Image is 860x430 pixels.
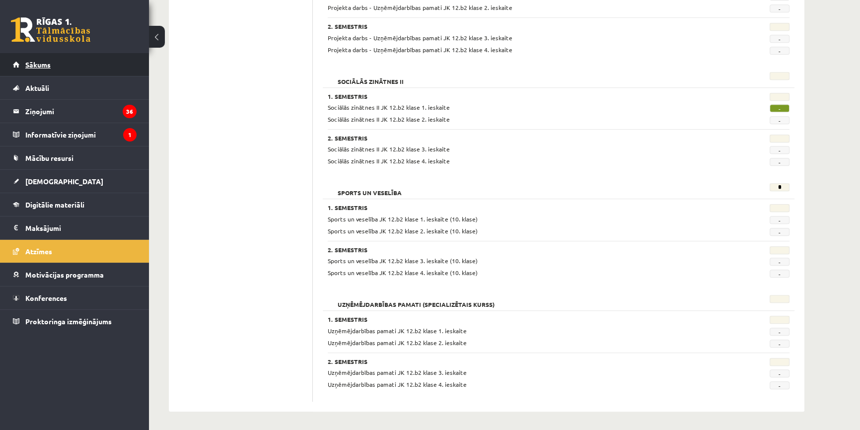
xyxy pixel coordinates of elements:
span: Sociālās zinātnes II JK 12.b2 klase 3. ieskaite [328,145,450,153]
a: Motivācijas programma [13,263,137,286]
span: Aktuāli [25,83,49,92]
h3: 2. Semestris [328,135,710,142]
span: Atzīmes [25,247,52,256]
a: Proktoringa izmēģinājums [13,310,137,333]
span: - [770,104,789,112]
span: Projekta darbs - Uzņēmējdarbības pamati JK 12.b2 klase 2. ieskaite [328,3,512,11]
span: Sociālās zinātnes II JK 12.b2 klase 1. ieskaite [328,103,450,111]
span: Sports un veselība JK 12.b2 klase 1. ieskaite (10. klase) [328,215,478,223]
span: Motivācijas programma [25,270,104,279]
i: 36 [123,105,137,118]
span: Projekta darbs - Uzņēmējdarbības pamati JK 12.b2 klase 3. ieskaite [328,34,512,42]
a: Digitālie materiāli [13,193,137,216]
i: 1 [123,128,137,142]
legend: Informatīvie ziņojumi [25,123,137,146]
a: Maksājumi [13,216,137,239]
span: - [770,146,789,154]
span: Uzņēmējdarbības pamati JK 12.b2 klase 4. ieskaite [328,380,467,388]
h3: 2. Semestris [328,358,710,365]
span: [DEMOGRAPHIC_DATA] [25,177,103,186]
a: Ziņojumi36 [13,100,137,123]
span: - [770,158,789,166]
span: Mācību resursi [25,153,73,162]
span: - [770,258,789,266]
span: Sports un veselība JK 12.b2 klase 2. ieskaite (10. klase) [328,227,478,235]
span: - [770,47,789,55]
span: - [770,369,789,377]
a: Konferences [13,287,137,309]
span: Digitālie materiāli [25,200,84,209]
span: Sociālās zinātnes II JK 12.b2 klase 4. ieskaite [328,157,450,165]
a: Rīgas 1. Tālmācības vidusskola [11,17,90,42]
span: Sports un veselība JK 12.b2 klase 4. ieskaite (10. klase) [328,269,478,277]
h2: Sports un veselība [328,183,412,193]
h2: Uzņēmējdarbības pamati (Specializētais kurss) [328,295,504,305]
a: Atzīmes [13,240,137,263]
span: - [770,270,789,278]
legend: Maksājumi [25,216,137,239]
span: - [770,381,789,389]
h3: 1. Semestris [328,204,710,211]
span: - [770,328,789,336]
h2: Sociālās zinātnes II [328,72,414,82]
a: Mācību resursi [13,146,137,169]
span: - [770,228,789,236]
span: Sākums [25,60,51,69]
h3: 1. Semestris [328,316,710,323]
a: [DEMOGRAPHIC_DATA] [13,170,137,193]
span: - [770,216,789,224]
a: Aktuāli [13,76,137,99]
span: - [770,116,789,124]
span: - [770,35,789,43]
span: Projekta darbs - Uzņēmējdarbības pamati JK 12.b2 klase 4. ieskaite [328,46,512,54]
span: Sociālās zinātnes II JK 12.b2 klase 2. ieskaite [328,115,450,123]
h3: 2. Semestris [328,246,710,253]
span: - [770,4,789,12]
a: Sākums [13,53,137,76]
a: Informatīvie ziņojumi1 [13,123,137,146]
h3: 1. Semestris [328,93,710,100]
legend: Ziņojumi [25,100,137,123]
span: Sports un veselība JK 12.b2 klase 3. ieskaite (10. klase) [328,257,478,265]
span: Proktoringa izmēģinājums [25,317,112,326]
span: Konferences [25,293,67,302]
span: Uzņēmējdarbības pamati JK 12.b2 klase 1. ieskaite [328,327,467,335]
span: Uzņēmējdarbības pamati JK 12.b2 klase 2. ieskaite [328,339,467,347]
span: - [770,340,789,348]
span: Uzņēmējdarbības pamati JK 12.b2 klase 3. ieskaite [328,368,467,376]
h3: 2. Semestris [328,23,710,30]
